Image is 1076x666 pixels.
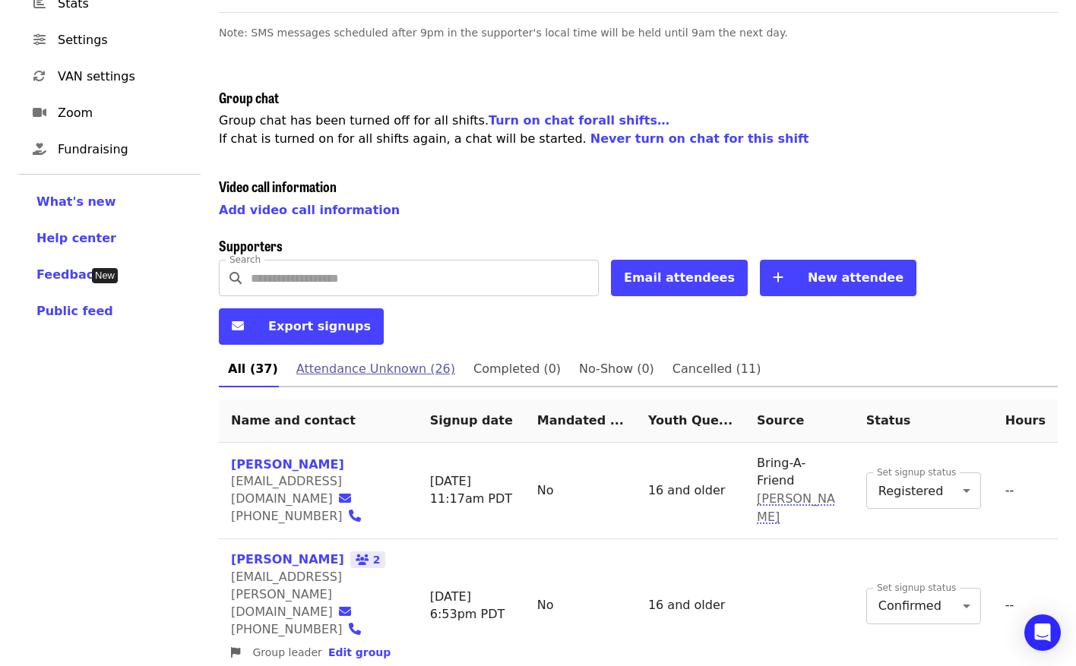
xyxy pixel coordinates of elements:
[339,491,351,506] i: envelope icon
[590,130,809,148] button: Never turn on chat for this shift
[231,509,343,523] span: [PHONE_NUMBER]
[219,308,384,345] button: Export signups
[537,413,624,428] span: Mandated Service
[349,622,370,636] a: phone icon
[229,271,242,286] i: search icon
[579,358,654,380] span: No-Show (0)
[219,399,418,443] th: Name and contact
[663,351,771,387] a: Cancelled (11)
[92,268,118,283] div: Tooltip anchor
[993,443,1058,539] td: --
[231,457,344,472] a: [PERSON_NAME]
[349,509,361,523] i: phone icon
[231,570,342,619] span: [EMAIL_ADDRESS][PERSON_NAME][DOMAIN_NAME]
[349,509,370,523] a: phone icon
[33,69,46,84] i: sync icon
[58,104,188,122] span: Zoom
[18,131,201,168] a: Fundraising
[36,231,116,245] span: Help center
[418,399,525,443] th: Signup date
[745,399,854,443] th: Source
[328,646,391,658] span: Edit group
[58,140,188,159] span: Fundraising
[648,413,733,428] span: Youth Question
[36,304,113,318] span: Public feed
[808,270,904,285] span: New attendee
[636,443,745,539] td: 16 and older
[866,472,981,509] div: Registered
[287,351,464,387] a: Attendance Unknown (26)
[350,551,386,568] span: 2
[231,552,344,567] a: [PERSON_NAME]
[773,270,783,285] i: plus icon
[219,176,337,196] span: Video call information
[232,319,244,333] i: envelope icon
[33,142,46,156] i: hand-holding-heart icon
[993,399,1058,443] th: Hours
[33,33,46,47] i: sliders-h icon
[18,22,201,58] a: Settings
[877,583,956,592] label: Set signup status
[36,229,182,248] a: Help center
[1024,614,1061,651] div: Open Intercom Messenger
[866,413,911,428] span: Status
[464,351,570,387] a: Completed (0)
[525,443,636,539] td: No
[760,260,916,296] button: New attendee
[219,27,788,39] span: Note: SMS messages scheduled after 9pm in the supporter's local time will be held until 9am the n...
[219,87,279,107] span: Group chat
[418,443,525,539] td: [DATE] 11:17am PDT
[489,113,669,128] a: Turn on chat forall shifts…
[36,194,116,209] span: What's new
[228,358,278,380] span: All (37)
[219,113,809,146] span: Group chat has been turned off for all shifts . If chat is turned on for all shifts again, a chat...
[36,266,102,284] button: Feedback
[473,358,561,380] span: Completed (0)
[231,646,240,659] i: flag icon
[328,645,391,661] button: Edit group
[219,235,283,255] span: Supporters
[268,319,371,333] span: Export signups
[866,588,981,624] div: Confirmed
[672,358,761,380] span: Cancelled (11)
[296,358,455,380] span: Attendance Unknown (26)
[36,193,182,211] a: What's new
[58,68,188,86] span: VAN settings
[219,351,287,387] a: All (37)
[339,604,351,619] i: envelope icon
[570,351,663,387] a: No-Show (0)
[219,203,400,217] a: Add video call information
[757,491,835,524] span: [PERSON_NAME]
[611,260,748,296] button: Email attendees
[624,270,735,285] span: Email attendees
[36,302,182,320] a: Public feed
[745,443,854,539] td: Bring-A-Friend
[33,106,46,120] i: video icon
[252,646,321,658] span: Group leader
[356,554,369,567] i: users icon
[18,58,201,95] a: VAN settings
[339,604,360,619] a: envelope icon
[231,474,342,506] span: [EMAIL_ADDRESS][DOMAIN_NAME]
[349,622,361,636] i: phone icon
[58,31,188,49] span: Settings
[231,622,343,636] span: [PHONE_NUMBER]
[229,255,261,264] label: Search
[339,491,360,506] a: envelope icon
[877,468,956,477] label: Set signup status
[18,95,201,131] a: Zoom
[251,260,599,296] input: Search
[757,490,842,526] span: Recruited by supporter Rebecca Rizzo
